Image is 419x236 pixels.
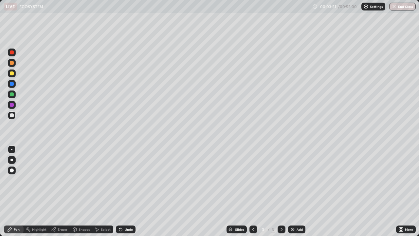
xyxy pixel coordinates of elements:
div: Add [297,228,303,231]
div: Eraser [58,228,67,231]
div: Undo [125,228,133,231]
div: / [268,227,270,231]
div: Slides [235,228,244,231]
p: Settings [370,5,383,8]
div: 3 [260,227,266,231]
p: ECOSYSTEM [19,4,43,9]
div: Shapes [79,228,90,231]
div: Pen [14,228,20,231]
button: End Class [389,3,416,10]
div: Highlight [32,228,46,231]
img: end-class-cross [392,4,397,9]
img: add-slide-button [290,227,295,232]
img: class-settings-icons [363,4,369,9]
div: 3 [271,226,275,232]
p: LIVE [6,4,15,9]
div: Select [101,228,111,231]
div: More [405,228,413,231]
